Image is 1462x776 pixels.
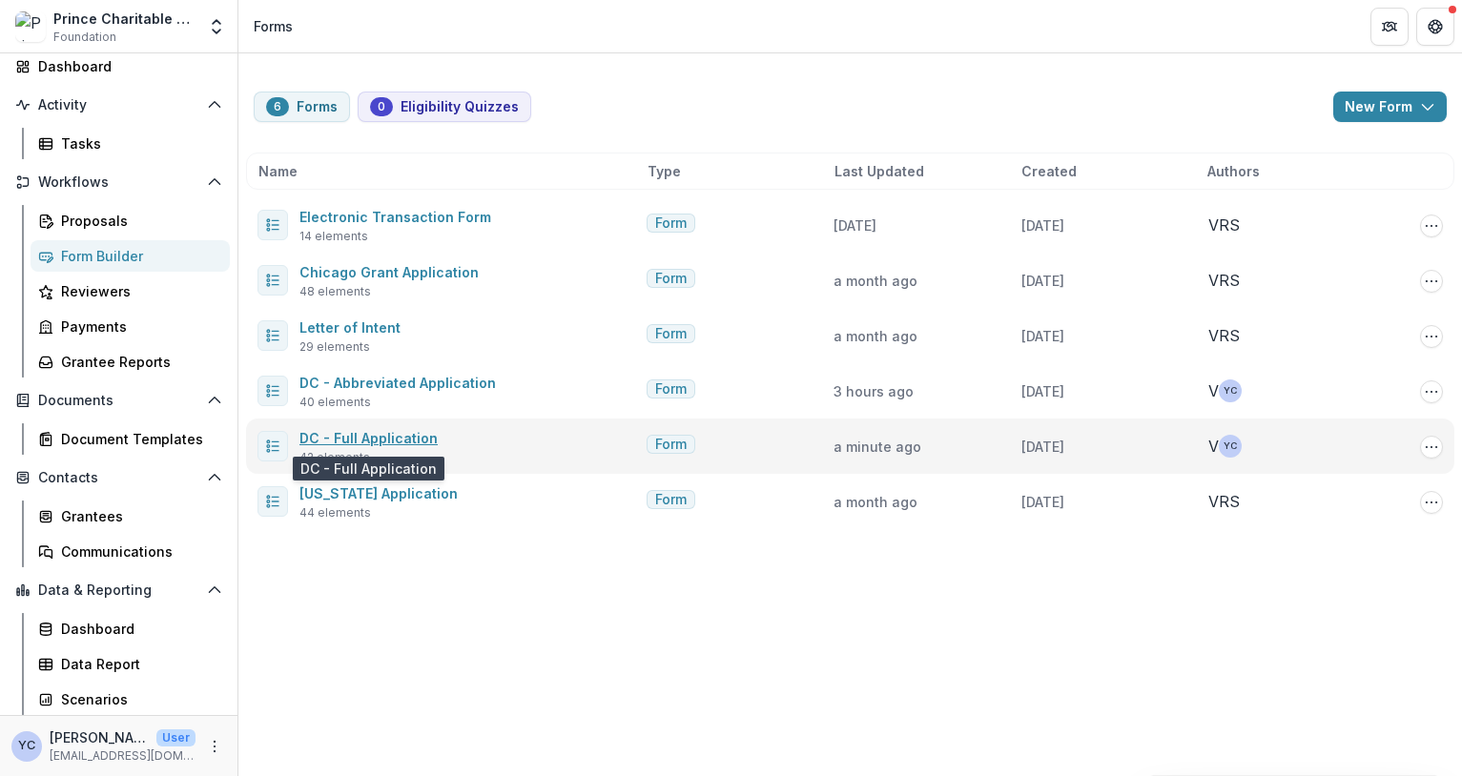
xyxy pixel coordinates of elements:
[61,317,215,337] div: Payments
[655,326,687,342] span: Form
[1207,161,1260,181] span: Authors
[1208,494,1219,509] div: Venkat
[1333,92,1447,122] button: New Form
[61,133,215,153] div: Tasks
[299,319,401,336] a: Letter of Intent
[834,383,914,399] span: 3 hours ago
[834,328,917,344] span: a month ago
[299,375,496,391] a: DC - Abbreviated Application
[31,536,230,567] a: Communications
[299,209,491,225] a: Electronic Transaction Form
[258,161,298,181] span: Name
[1224,386,1237,396] div: Yena Choi
[299,485,458,501] a: [US_STATE] Application
[38,174,199,191] span: Workflows
[38,56,215,76] div: Dashboard
[31,500,230,532] a: Grantees
[1208,217,1219,233] div: Venkat
[834,494,917,510] span: a month ago
[61,541,215,562] div: Communications
[53,9,196,29] div: Prince Charitable Trusts DEMO
[1219,217,1240,233] div: Robison, Sharon
[38,393,199,409] span: Documents
[31,346,230,378] a: Grantee Reports
[1224,441,1237,451] div: Yena Choi
[1021,439,1064,455] span: [DATE]
[61,506,215,526] div: Grantees
[655,215,687,232] span: Form
[834,217,876,234] span: [DATE]
[246,12,300,40] nav: breadcrumb
[1420,325,1443,348] button: Options
[1219,494,1240,509] div: Robison, Sharon
[299,449,370,466] span: 42 elements
[1021,217,1064,234] span: [DATE]
[8,385,230,416] button: Open Documents
[1021,494,1064,510] span: [DATE]
[378,100,385,113] span: 0
[31,613,230,644] a: Dashboard
[61,654,215,674] div: Data Report
[61,281,215,301] div: Reviewers
[53,29,116,46] span: Foundation
[1219,273,1240,288] div: Robison, Sharon
[31,423,230,455] a: Document Templates
[61,689,215,709] div: Scenarios
[1420,436,1443,459] button: Options
[38,97,199,113] span: Activity
[648,161,681,181] span: Type
[358,92,531,122] button: Eligibility Quizzes
[18,740,35,752] div: Yena Choi
[61,619,215,639] div: Dashboard
[31,684,230,715] a: Scenarios
[31,276,230,307] a: Reviewers
[50,727,149,747] p: [PERSON_NAME]
[299,430,438,446] a: DC - Full Application
[61,429,215,449] div: Document Templates
[1416,8,1454,46] button: Get Help
[1208,383,1219,398] div: Venkat
[61,246,215,266] div: Form Builder
[156,729,196,746] p: User
[299,504,371,521] span: 44 elements
[1420,491,1443,514] button: Options
[31,205,230,236] a: Proposals
[8,575,230,605] button: Open Data & Reporting
[299,338,370,356] span: 29 elements
[38,582,199,599] span: Data & Reporting
[299,228,368,245] span: 14 elements
[655,437,687,453] span: Form
[31,128,230,159] a: Tasks
[254,16,293,36] div: Forms
[1219,328,1240,343] div: Robison, Sharon
[1208,439,1219,454] div: Venkat
[834,273,917,289] span: a month ago
[61,211,215,231] div: Proposals
[254,92,350,122] button: Forms
[1420,270,1443,293] button: Options
[31,240,230,272] a: Form Builder
[50,747,196,765] p: [EMAIL_ADDRESS][DOMAIN_NAME]
[31,648,230,680] a: Data Report
[8,90,230,120] button: Open Activity
[1420,214,1443,237] button: Options
[1021,328,1064,344] span: [DATE]
[1021,273,1064,289] span: [DATE]
[31,311,230,342] a: Payments
[1021,383,1064,399] span: [DATE]
[8,462,230,493] button: Open Contacts
[15,11,46,42] img: Prince Charitable Trusts DEMO
[299,264,479,280] a: Chicago Grant Application
[203,735,226,758] button: More
[203,8,230,46] button: Open entity switcher
[834,161,924,181] span: Last Updated
[274,100,281,113] span: 6
[299,394,371,411] span: 40 elements
[655,381,687,398] span: Form
[1021,161,1077,181] span: Created
[1420,380,1443,403] button: Options
[655,492,687,508] span: Form
[1208,273,1219,288] div: Venkat
[1370,8,1409,46] button: Partners
[834,439,921,455] span: a minute ago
